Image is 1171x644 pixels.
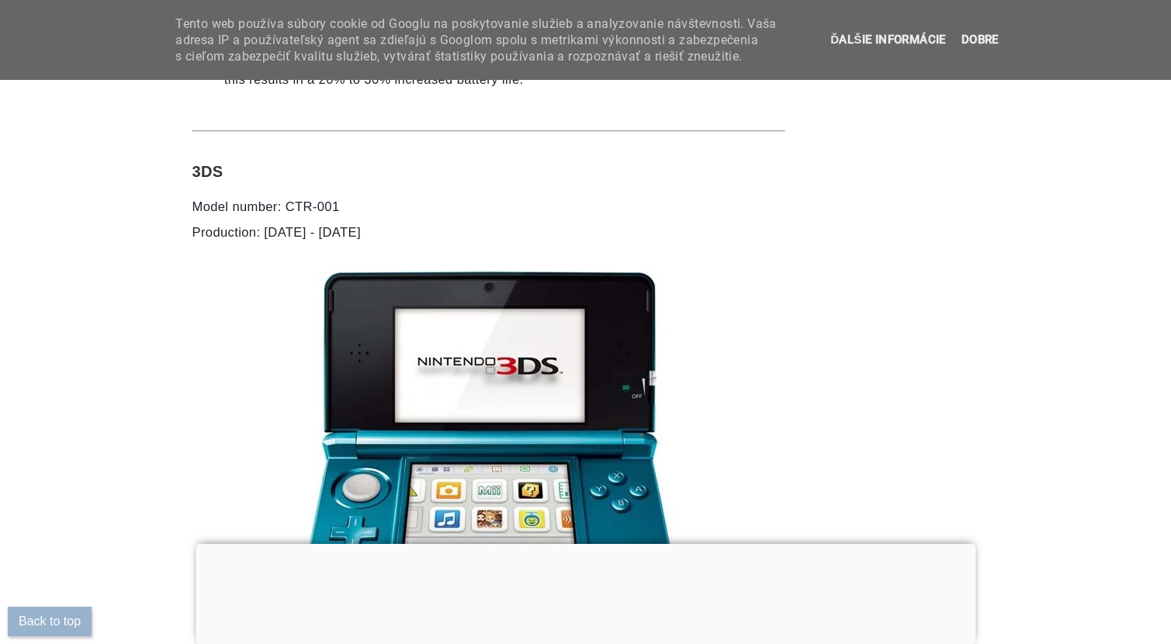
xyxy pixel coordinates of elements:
p: Model number: CTR-001 Production: [DATE] - [DATE] [192,194,785,245]
a: Dobre [957,33,1003,47]
h2: 3DS [192,140,785,181]
button: Back to top [8,607,92,636]
a: Ďalšie informácie [826,33,951,47]
span: Tento web používa súbory cookie od Googlu na poskytovanie služieb a analyzovanie návštevnosti. Va... [175,16,796,64]
img: Photo of Nintendo 3DS [303,271,675,606]
iframe: Advertisement [196,544,975,640]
